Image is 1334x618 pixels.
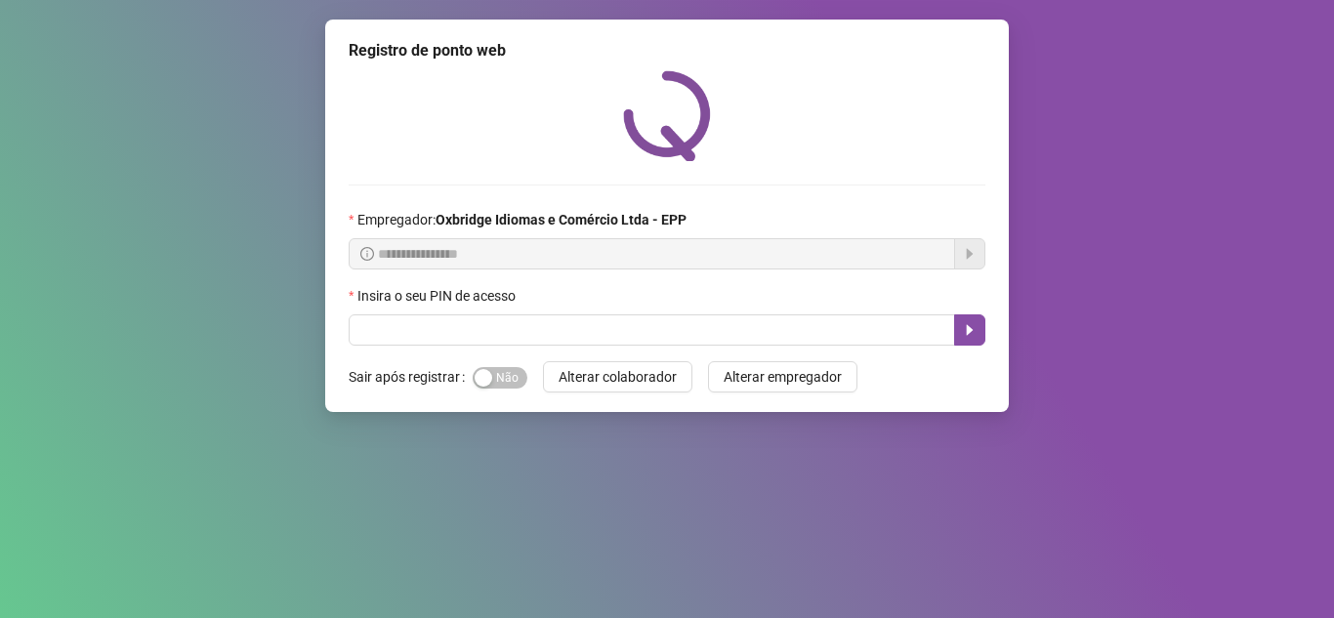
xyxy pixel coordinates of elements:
[724,366,842,388] span: Alterar empregador
[436,212,687,227] strong: Oxbridge Idiomas e Comércio Ltda - EPP
[962,322,978,338] span: caret-right
[559,366,677,388] span: Alterar colaborador
[349,285,528,307] label: Insira o seu PIN de acesso
[349,361,473,392] label: Sair após registrar
[349,39,985,62] div: Registro de ponto web
[708,361,857,392] button: Alterar empregador
[357,209,687,230] span: Empregador :
[623,70,711,161] img: QRPoint
[360,247,374,261] span: info-circle
[543,361,692,392] button: Alterar colaborador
